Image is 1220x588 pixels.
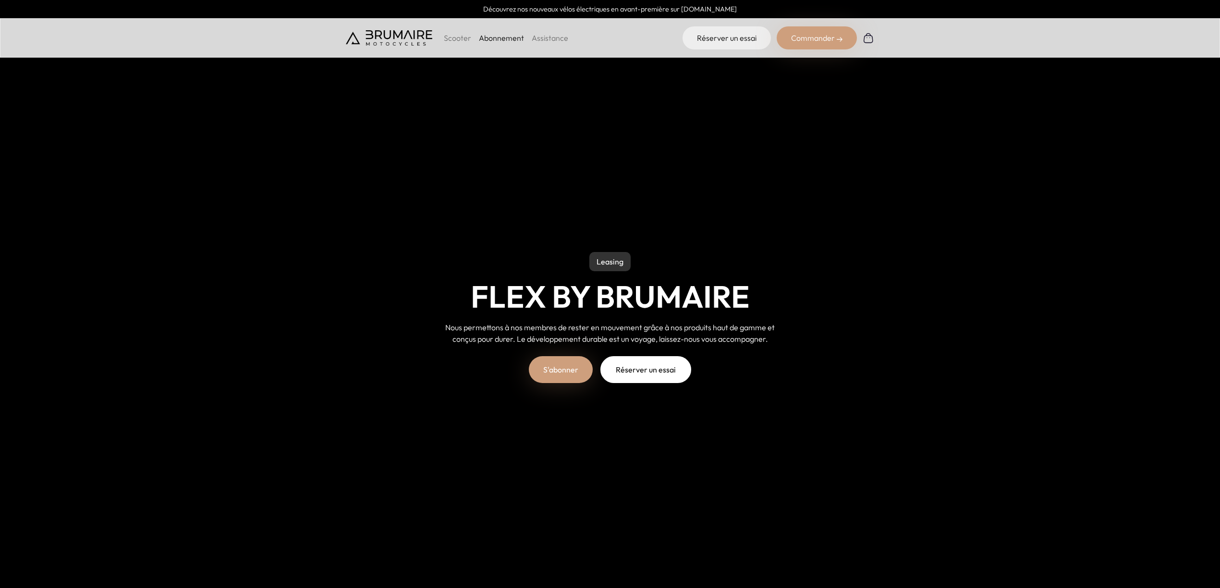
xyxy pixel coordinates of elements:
[589,252,631,271] p: Leasing
[600,356,691,383] a: Réserver un essai
[444,32,471,44] p: Scooter
[471,279,750,314] h1: Flex by Brumaire
[346,30,432,46] img: Brumaire Motocycles
[837,36,842,42] img: right-arrow-2.png
[529,356,593,383] a: S'abonner
[532,33,568,43] a: Assistance
[863,32,874,44] img: Panier
[445,323,775,344] span: Nous permettons à nos membres de rester en mouvement grâce à nos produits haut de gamme et conçus...
[479,33,524,43] a: Abonnement
[777,26,857,49] div: Commander
[683,26,771,49] a: Réserver un essai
